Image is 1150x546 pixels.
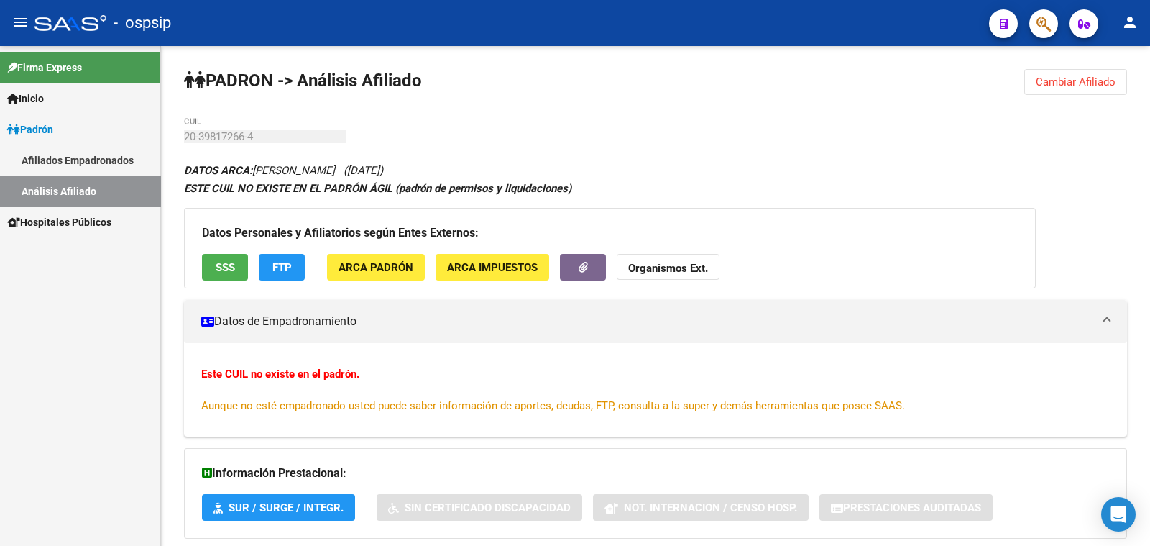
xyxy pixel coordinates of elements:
span: Firma Express [7,60,82,76]
span: ([DATE]) [344,164,383,177]
span: ARCA Impuestos [447,261,538,274]
h3: Datos Personales y Afiliatorios según Entes Externos: [202,223,1018,243]
mat-icon: menu [11,14,29,31]
mat-expansion-panel-header: Datos de Empadronamiento [184,300,1127,343]
span: [PERSON_NAME] [184,164,335,177]
button: Sin Certificado Discapacidad [377,494,582,521]
button: Prestaciones Auditadas [819,494,993,521]
span: Cambiar Afiliado [1036,76,1115,88]
button: ARCA Padrón [327,254,425,281]
button: FTP [259,254,305,281]
button: Not. Internacion / Censo Hosp. [593,494,809,521]
h3: Información Prestacional: [202,463,1109,483]
strong: DATOS ARCA: [184,164,252,177]
span: Not. Internacion / Censo Hosp. [624,501,797,514]
span: Aunque no esté empadronado usted puede saber información de aportes, deudas, FTP, consulta a la s... [201,399,905,412]
span: Padrón [7,122,53,137]
span: - ospsip [114,7,171,39]
button: SUR / SURGE / INTEGR. [202,494,355,521]
button: Organismos Ext. [617,254,719,281]
span: SSS [216,261,235,274]
span: SUR / SURGE / INTEGR. [229,501,344,514]
button: SSS [202,254,248,281]
button: Cambiar Afiliado [1024,69,1127,95]
span: Prestaciones Auditadas [843,501,981,514]
strong: Organismos Ext. [628,262,708,275]
span: ARCA Padrón [339,261,413,274]
mat-panel-title: Datos de Empadronamiento [201,314,1092,329]
span: FTP [272,261,292,274]
strong: ESTE CUIL NO EXISTE EN EL PADRÓN ÁGIL (padrón de permisos y liquidaciones) [184,182,571,195]
mat-icon: person [1121,14,1138,31]
span: Sin Certificado Discapacidad [405,501,571,514]
strong: Este CUIL no existe en el padrón. [201,368,359,381]
span: Hospitales Públicos [7,214,111,230]
strong: PADRON -> Análisis Afiliado [184,70,422,91]
button: ARCA Impuestos [436,254,549,281]
span: Inicio [7,91,44,106]
div: Datos de Empadronamiento [184,343,1127,437]
div: Open Intercom Messenger [1101,497,1136,532]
